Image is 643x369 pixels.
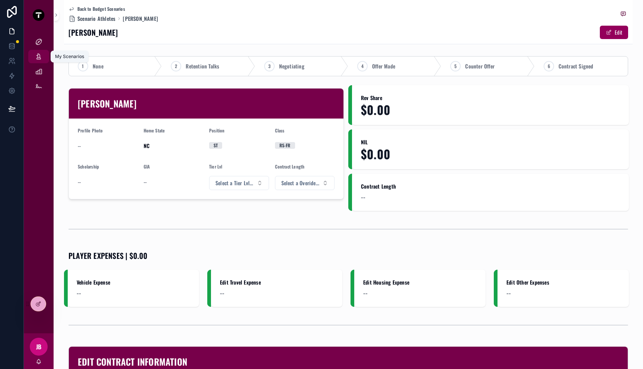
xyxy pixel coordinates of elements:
[144,163,150,170] span: GIA
[209,176,269,190] button: Select Button
[506,288,511,298] span: --
[144,127,165,134] span: Home State
[279,142,291,149] div: RS-FR
[361,63,364,69] span: 4
[361,138,620,146] span: NIL
[55,54,84,60] div: My Scenarios
[361,183,620,190] span: Contract Length
[33,9,45,21] img: App logo
[600,26,628,39] button: Edit
[506,279,620,286] span: Edit Other Expenses
[78,127,103,134] span: Profile Photo
[78,356,187,368] h2: EDIT CONTRACT INFORMATION
[144,178,147,186] span: --
[77,15,115,22] span: Scenario Athletes
[186,62,219,70] span: Retention Talks
[548,63,550,69] span: 6
[361,192,365,202] span: --
[78,178,81,186] span: --
[68,15,115,22] a: Scenario Athletes
[68,6,125,12] a: Back to Budget Scenarios
[82,63,84,69] span: 1
[78,142,81,150] span: --
[465,62,495,70] span: Counter Offer
[78,97,137,109] h2: [PERSON_NAME]
[361,147,620,160] span: $0.00
[559,62,594,70] span: Contract Signed
[279,62,304,70] span: Negotiating
[281,179,320,187] span: Select a Overide Contract Length
[268,63,271,69] span: 3
[144,142,204,150] span: NC
[361,94,620,102] span: Rev Share
[275,163,305,170] span: Contract Length
[363,279,477,286] span: Edit Housing Expense
[77,279,190,286] span: Vehicle Expense
[361,103,620,116] span: $0.00
[209,163,223,170] span: Tier Lvl
[93,62,103,70] span: None
[215,179,254,187] span: Select a Tier Lvl Override
[68,250,148,261] h1: PLAYER EXPENSES | $0.00
[275,127,285,134] span: Class
[24,30,54,103] div: scrollable content
[78,163,99,170] span: Scholarship
[209,127,225,134] span: Position
[77,6,125,12] span: Back to Budget Scenarios
[68,27,118,38] h1: [PERSON_NAME]
[123,15,158,22] a: [PERSON_NAME]
[175,63,177,69] span: 2
[372,62,395,70] span: Offer Made
[363,288,368,298] span: --
[36,342,41,351] span: JB
[275,176,335,190] button: Select Button
[220,288,224,298] span: --
[220,279,333,286] span: Edit Travel Expense
[454,63,457,69] span: 5
[214,142,218,149] div: ST
[77,288,81,298] span: --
